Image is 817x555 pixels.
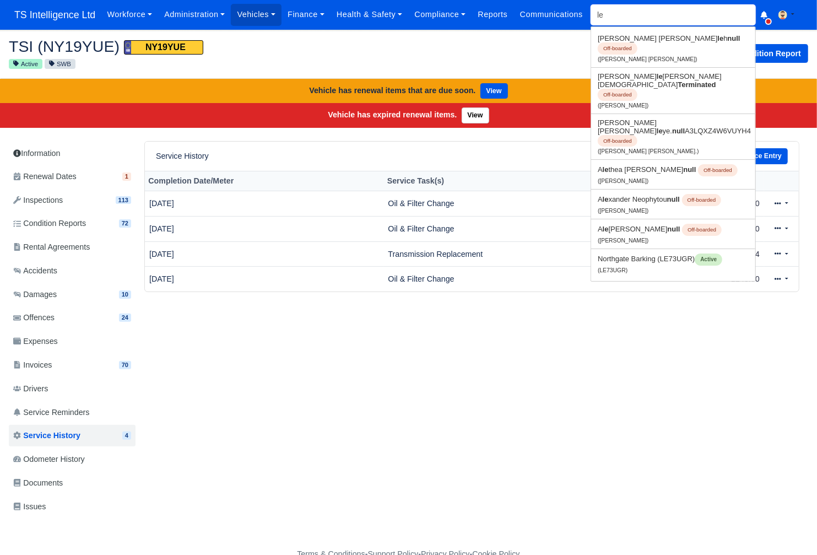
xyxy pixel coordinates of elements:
td: [DATE] [145,267,383,292]
a: Reports [472,4,513,25]
a: View [480,83,508,99]
a: Alexander Neophytounull Off-boarded ([PERSON_NAME]) [591,190,755,219]
a: Information [9,143,136,164]
small: (LE73UGR) [598,267,627,273]
a: Ale[PERSON_NAME]null Off-boarded ([PERSON_NAME]) [591,219,755,249]
td: Oil & Filter Change [383,267,651,292]
a: Drivers [9,378,136,400]
strong: null [667,195,680,203]
span: Odometer History [13,453,85,466]
a: Condition Reports 72 [9,213,136,234]
strong: null [668,225,680,233]
a: Service Reminders [9,402,136,423]
small: ([PERSON_NAME]) [598,178,648,184]
strong: null [672,127,685,135]
span: Off-boarded [682,194,722,206]
a: Documents [9,472,136,494]
span: Documents [13,477,63,489]
a: View [462,107,489,123]
a: [PERSON_NAME] [PERSON_NAME]leye.nullA3LQXZ4W6VUYH4Off-boarded ([PERSON_NAME] [PERSON_NAME].) [591,114,755,160]
a: Finance [282,4,331,25]
span: Off-boarded [598,42,637,55]
small: Active [9,59,42,69]
span: Off-boarded [682,224,722,236]
a: Odometer History [9,449,136,470]
a: Communications [514,4,589,25]
small: ([PERSON_NAME] [PERSON_NAME]) [598,56,697,62]
a: Northgate Barking (LE73UGR)Active (LE73UGR) [591,249,755,278]
span: Invoices [13,359,52,371]
strong: null [683,165,696,174]
span: Rental Agreements [13,241,90,254]
a: Rental Agreements [9,236,136,258]
small: ([PERSON_NAME]) [598,238,648,244]
span: 72 [119,219,131,228]
strong: le [603,225,609,233]
td: Oil & Filter Change [383,191,651,217]
span: 70 [119,361,131,369]
input: Search... [591,4,756,25]
th: Service Task(s) [383,171,651,191]
strong: Terminated [678,80,716,89]
strong: le [657,72,663,80]
strong: null [728,34,740,42]
td: Transmission Replacement [383,241,651,267]
span: Condition Reports [13,217,86,230]
span: 113 [116,196,131,204]
a: [PERSON_NAME]le[PERSON_NAME][DEMOGRAPHIC_DATA]Terminated Off-boarded ([PERSON_NAME]) [591,68,755,114]
span: 24 [119,314,131,322]
td: Oil & Filter Change [383,217,651,242]
a: Alethea [PERSON_NAME]null Off-boarded ([PERSON_NAME]) [591,160,755,189]
span: Off-boarded [598,89,637,101]
a: Workforce [101,4,158,25]
a: Renewal Dates 1 [9,166,136,187]
td: [DATE] [145,217,383,242]
a: Accidents [9,260,136,282]
span: Service Reminders [13,406,89,419]
span: Renewal Dates [13,170,77,183]
a: Offences 24 [9,307,136,328]
a: Inspections 113 [9,190,136,211]
span: 1 [122,173,131,181]
span: Accidents [13,265,57,277]
span: Off-boarded [598,135,637,147]
a: Damages 10 [9,284,136,305]
span: Active [695,254,722,266]
a: [PERSON_NAME] [PERSON_NAME]lehnull Off-boarded ([PERSON_NAME] [PERSON_NAME]) [591,30,755,67]
h2: TSI (NY19YUE) [9,38,401,55]
a: Administration [158,4,231,25]
th: Completion Date/Meter [145,171,383,191]
a: Issues [9,496,136,518]
span: Inspections [13,194,63,207]
td: [DATE] [145,241,383,267]
span: Damages [13,288,57,301]
small: ([PERSON_NAME]) [598,208,648,214]
a: Health & Safety [331,4,409,25]
a: Compliance [408,4,472,25]
span: NY19YUE [124,40,203,55]
a: TS Intelligence Ltd [9,4,101,26]
strong: le [603,165,609,174]
td: [DATE] [145,191,383,217]
span: Drivers [13,382,48,395]
span: 4 [122,432,131,440]
a: Expenses [9,331,136,352]
span: Off-boarded [698,164,738,176]
span: 10 [119,290,131,299]
span: Expenses [13,335,58,348]
small: ([PERSON_NAME]) [598,103,648,109]
a: Invoices 70 [9,354,136,376]
a: Service History 4 [9,425,136,446]
h6: Service History [156,152,209,161]
strong: le [718,34,724,42]
small: SWB [45,59,75,69]
small: ([PERSON_NAME] [PERSON_NAME].) [598,148,699,154]
strong: le [603,195,609,203]
button: New Condition Report [712,44,808,63]
span: Service History [13,429,80,442]
strong: le [657,127,663,135]
a: Vehicles [231,4,282,25]
span: Offences [13,311,55,324]
span: Issues [13,500,46,513]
